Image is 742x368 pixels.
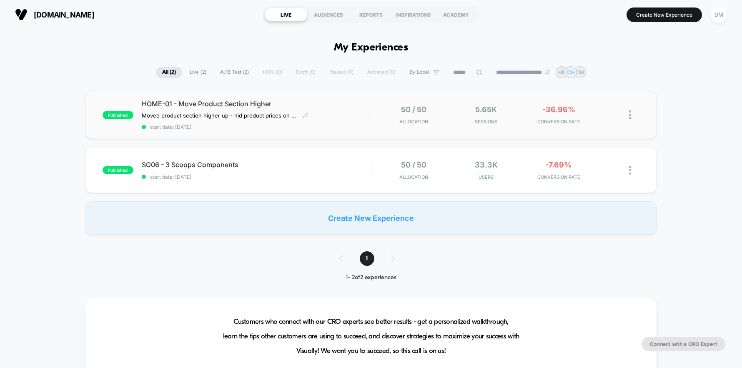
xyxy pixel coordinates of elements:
[711,7,727,23] div: DM
[15,8,28,21] img: Visually logo
[546,160,572,169] span: -7.69%
[475,105,497,114] span: 5.65k
[399,174,428,180] span: Allocation
[34,10,94,19] span: [DOMAIN_NAME]
[334,42,409,54] h1: My Experiences
[401,105,426,114] span: 50 / 50
[265,8,307,21] div: LIVE
[142,112,296,119] span: Moved product section higher up - hid product prices on cards
[4,195,18,209] button: Play, NEW DEMO 2025-VEED.mp4
[142,100,371,108] span: HOME-01 - Move Product Section Higher
[103,111,133,119] span: published
[475,160,498,169] span: 33.3k
[179,97,199,117] button: Play, NEW DEMO 2025-VEED.mp4
[318,198,343,206] input: Volume
[85,201,657,235] div: Create New Experience
[545,70,550,75] img: end
[223,315,519,358] span: Customers who connect with our CRO experts see better results - get a personalized walkthrough, l...
[214,67,255,78] span: A/B Test ( 2 )
[142,160,371,169] span: SG06 - 3 Scoops Components
[524,174,593,180] span: CONVERSION RATE
[103,166,133,174] span: published
[452,174,521,180] span: Users
[260,198,279,207] div: Current time
[331,274,411,281] div: 1 - 2 of 2 experiences
[350,8,392,21] div: REPORTS
[708,6,729,23] button: DM
[360,251,374,266] span: 1
[629,166,631,175] img: close
[567,69,575,75] p: CH
[642,337,725,351] button: Connect with a CRO Expert
[558,69,566,75] p: HN
[524,119,593,125] span: CONVERSION RATE
[435,8,477,21] div: ACADEMY
[542,105,575,114] span: -36.96%
[409,69,429,75] span: By Label
[392,8,435,21] div: INSPIRATIONS
[452,119,521,125] span: Sessions
[401,160,426,169] span: 50 / 50
[280,198,302,207] div: Duration
[576,69,584,75] p: DM
[142,174,371,180] span: start date: [DATE]
[156,67,182,78] span: All ( 2 )
[13,8,97,21] button: [DOMAIN_NAME]
[183,67,213,78] span: Live ( 2 )
[6,184,374,192] input: Seek
[629,110,631,119] img: close
[142,124,371,130] span: start date: [DATE]
[627,8,702,22] button: Create New Experience
[399,119,428,125] span: Allocation
[307,8,350,21] div: AUDIENCES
